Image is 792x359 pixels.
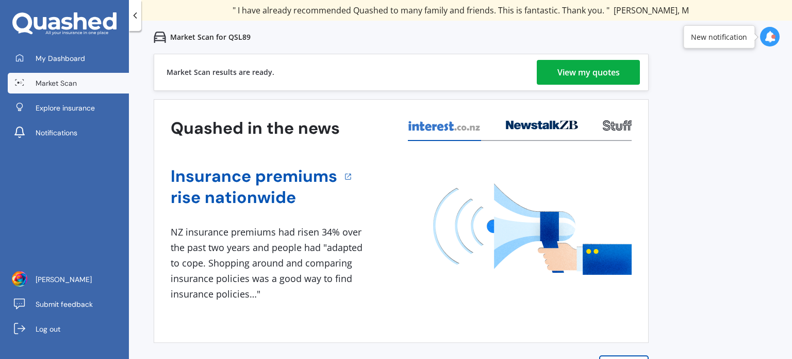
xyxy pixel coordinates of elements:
div: New notification [691,32,747,42]
h3: Quashed in the news [171,118,340,139]
img: ACg8ocLxgWQX9EO82Avaajna_ms0nWNQkxDtTS21ZkaFWtpGARz_27cX=s96-c [12,271,27,287]
a: View my quotes [537,60,640,85]
a: [PERSON_NAME] [8,269,129,290]
a: Insurance premiums [171,166,337,187]
div: NZ insurance premiums had risen 34% over the past two years and people had "adapted to cope. Shop... [171,225,367,302]
a: Submit feedback [8,294,129,315]
span: Submit feedback [36,299,93,309]
a: Market Scan [8,73,129,93]
a: rise nationwide [171,187,337,208]
img: car.f15378c7a67c060ca3f3.svg [154,31,166,43]
a: Log out [8,319,129,339]
a: Explore insurance [8,98,129,118]
span: My Dashboard [36,53,85,64]
span: [PERSON_NAME] [36,274,92,285]
a: Notifications [8,122,129,143]
span: Market Scan [36,78,77,88]
span: Notifications [36,128,77,138]
span: Log out [36,324,60,334]
div: View my quotes [557,60,620,85]
p: Market Scan for QSL89 [170,32,251,42]
span: Explore insurance [36,103,95,113]
a: My Dashboard [8,48,129,69]
img: media image [433,183,632,275]
div: Market Scan results are ready. [167,54,274,90]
